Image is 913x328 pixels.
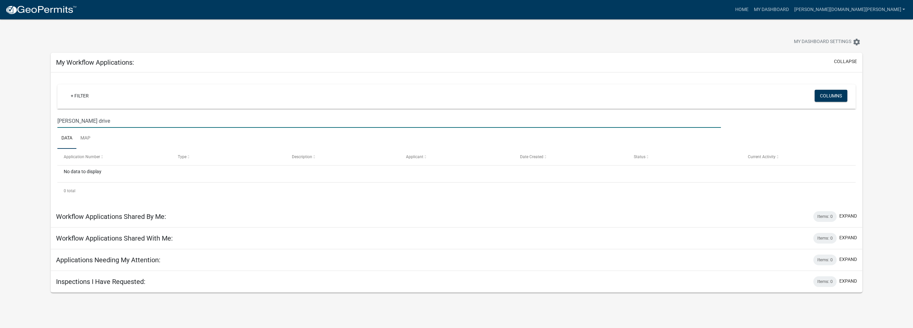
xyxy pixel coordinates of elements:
button: collapse [834,58,857,65]
div: Items: 0 [813,255,837,265]
button: expand [839,213,857,220]
div: Items: 0 [813,211,837,222]
datatable-header-cell: Date Created [513,149,627,165]
input: Search for applications [57,114,721,128]
a: Map [76,128,94,149]
h5: My Workflow Applications: [56,58,134,66]
span: Description [292,154,312,159]
button: expand [839,234,857,241]
h5: Applications Needing My Attention: [56,256,160,264]
span: Status [634,154,645,159]
datatable-header-cell: Type [171,149,286,165]
button: expand [839,278,857,285]
i: settings [853,38,861,46]
div: Items: 0 [813,276,837,287]
span: Applicant [406,154,423,159]
span: Type [178,154,186,159]
button: My Dashboard Settingssettings [789,35,866,48]
datatable-header-cell: Current Activity [742,149,856,165]
div: collapse [51,72,862,206]
button: Columns [815,90,847,102]
h5: Workflow Applications Shared With Me: [56,234,173,242]
div: No data to display [57,166,856,182]
span: Current Activity [748,154,776,159]
datatable-header-cell: Description [286,149,400,165]
a: Data [57,128,76,149]
a: [PERSON_NAME][DOMAIN_NAME][PERSON_NAME] [791,3,908,16]
div: 0 total [57,183,856,199]
span: My Dashboard Settings [794,38,851,46]
div: Items: 0 [813,233,837,244]
a: Home [732,3,751,16]
span: Application Number [64,154,100,159]
h5: Workflow Applications Shared By Me: [56,213,166,221]
a: + Filter [65,90,94,102]
h5: Inspections I Have Requested: [56,278,145,286]
span: Date Created [520,154,543,159]
datatable-header-cell: Status [627,149,742,165]
datatable-header-cell: Applicant [399,149,513,165]
a: My Dashboard [751,3,791,16]
button: expand [839,256,857,263]
datatable-header-cell: Application Number [57,149,171,165]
